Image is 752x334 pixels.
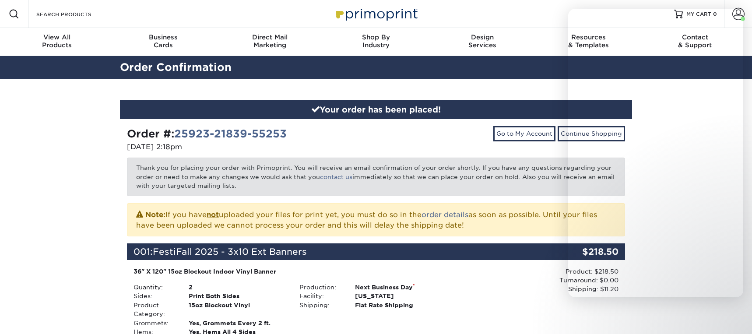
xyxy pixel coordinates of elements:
div: Grommets: [127,319,182,327]
div: Sides: [127,292,182,300]
span: Shop By [323,33,429,41]
div: Next Business Day [348,283,459,292]
b: not [207,211,219,219]
div: & Templates [535,33,642,49]
a: 25923-21839-55253 [174,127,287,140]
h2: Order Confirmation [113,60,639,76]
div: 001: [127,243,542,260]
span: FestiFall 2025 - 3x10 Ext Banners [153,246,307,257]
div: Print Both Sides [182,292,293,300]
a: order details [422,211,468,219]
iframe: Intercom live chat [568,9,743,297]
div: Quantity: [127,283,182,292]
span: Business [110,33,217,41]
div: Your order has been placed! [120,100,632,120]
img: Primoprint [332,4,420,23]
p: Thank you for placing your order with Primoprint. You will receive an email confirmation of your ... [127,158,625,196]
a: Shop ByIndustry [323,28,429,56]
div: Shipping: [293,301,348,309]
input: SEARCH PRODUCTS..... [35,9,121,19]
div: Product: $218.50 Turnaround: $0.00 Shipping: $11.20 [459,267,618,294]
div: Production: [293,283,348,292]
div: Facility: [293,292,348,300]
span: View All [4,33,110,41]
iframe: Intercom live chat [722,304,743,325]
div: Cards [110,33,217,49]
div: 2 [182,283,293,292]
a: View AllProducts [4,28,110,56]
a: Direct MailMarketing [217,28,323,56]
div: 15oz Blockout Vinyl [182,301,293,319]
div: $218.50 [542,243,625,260]
a: DesignServices [429,28,535,56]
a: Resources& Templates [535,28,642,56]
span: Resources [535,33,642,41]
a: contact us [320,173,352,180]
div: [US_STATE] [348,292,459,300]
div: 36" X 120" 15oz Blockout Indoor Vinyl Banner [134,267,453,276]
div: Marketing [217,33,323,49]
p: [DATE] 2:18pm [127,142,369,152]
div: Products [4,33,110,49]
div: Services [429,33,535,49]
a: Continue Shopping [558,126,625,141]
span: Design [429,33,535,41]
p: If you have uploaded your files for print yet, you must do so in the as soon as possible. Until y... [136,209,616,231]
strong: Note: [145,211,165,219]
strong: Order #: [127,127,287,140]
div: Yes, Grommets Every 2 ft. [182,319,293,327]
a: BusinessCards [110,28,217,56]
div: Industry [323,33,429,49]
a: Go to My Account [493,126,555,141]
span: Direct Mail [217,33,323,41]
div: Product Category: [127,301,182,319]
div: Flat Rate Shipping [348,301,459,309]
